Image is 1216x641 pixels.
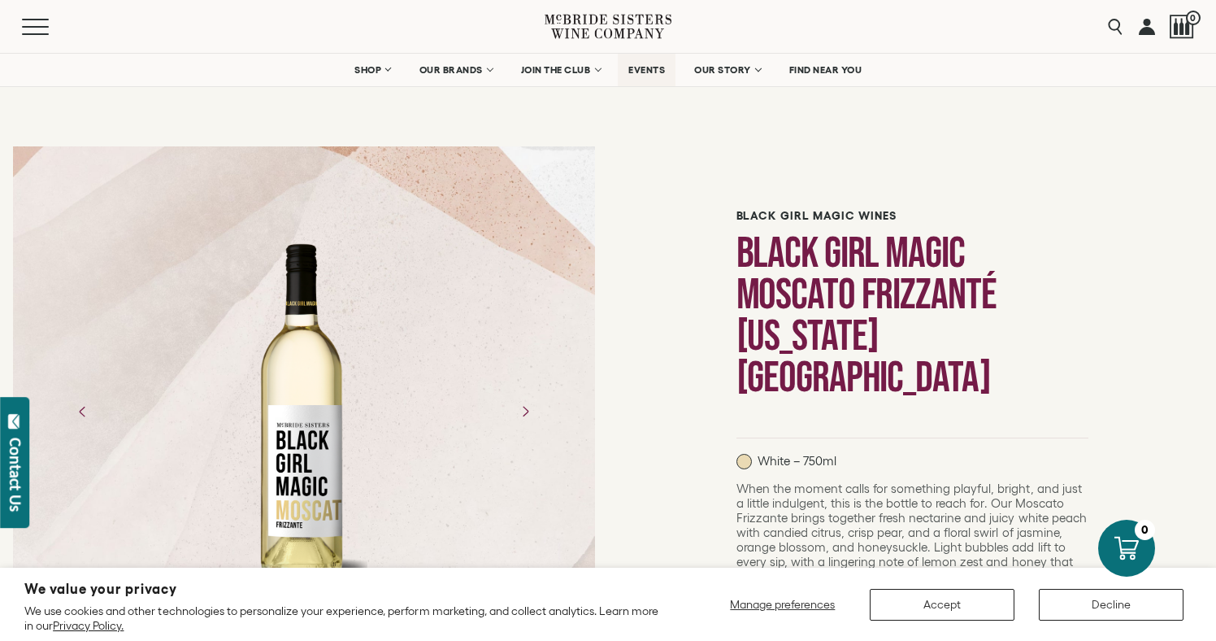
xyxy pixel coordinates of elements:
button: Manage preferences [720,589,845,621]
h6: Black Girl Magic Wines [736,209,1088,223]
div: 0 [1135,520,1155,540]
button: Mobile Menu Trigger [22,19,80,35]
span: OUR STORY [694,64,751,76]
p: White – 750ml [736,454,836,469]
a: JOIN THE CLUB [510,54,610,86]
span: Manage preferences [730,598,835,611]
span: JOIN THE CLUB [521,64,591,76]
span: SHOP [354,64,382,76]
a: Privacy Policy. [53,619,124,632]
span: OUR BRANDS [419,64,483,76]
span: FIND NEAR YOU [789,64,862,76]
a: SHOP [344,54,401,86]
button: Next [504,390,546,433]
a: EVENTS [618,54,675,86]
button: Accept [870,589,1014,621]
button: Decline [1039,589,1183,621]
span: EVENTS [628,64,665,76]
a: OUR STORY [684,54,771,86]
a: OUR BRANDS [409,54,502,86]
span: When the moment calls for something playful, bright, and just a little indulgent, this is the bot... [736,482,1087,583]
a: FIND NEAR YOU [779,54,873,86]
button: Previous [62,390,104,433]
div: Contact Us [7,438,24,512]
span: 0 [1186,11,1201,25]
h2: We value your privacy [24,582,662,596]
h1: Black Girl Magic Moscato Frizzanté [US_STATE] [GEOGRAPHIC_DATA] [736,233,1088,399]
p: We use cookies and other technologies to personalize your experience, perform marketing, and coll... [24,604,662,633]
